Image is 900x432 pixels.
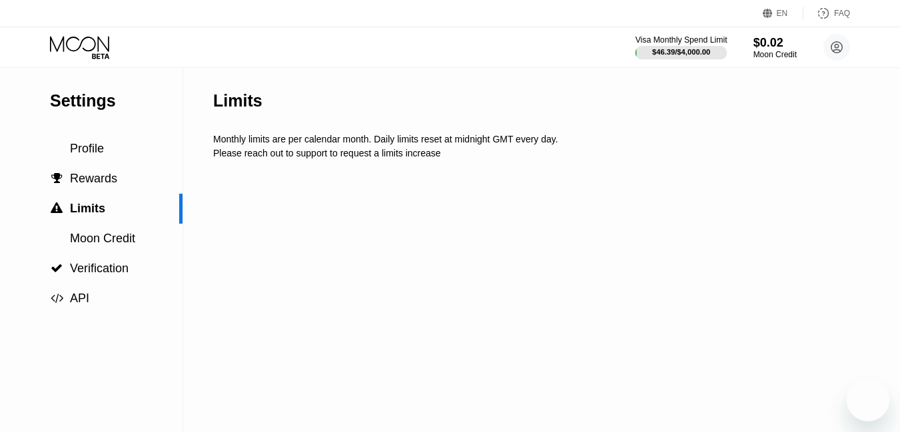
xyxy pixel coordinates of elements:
div: Limits [213,91,262,110]
span:  [51,202,63,214]
div:  [50,202,63,214]
div:  [50,262,63,274]
span: Verification [70,262,129,275]
div: FAQ [803,7,850,20]
div: $46.39 / $4,000.00 [652,48,710,56]
span:  [51,172,63,184]
span:  [51,262,63,274]
div: Moon Credit [753,50,797,59]
iframe: Button to launch messaging window [847,379,889,421]
span: Limits [70,202,105,215]
span: Moon Credit [70,232,135,245]
div: EN [763,7,803,20]
span: API [70,292,89,305]
div: $0.02 [753,36,797,50]
span: Rewards [70,172,117,185]
div: Settings [50,91,183,110]
span: Profile [70,142,104,155]
div: FAQ [834,9,850,18]
div:  [50,172,63,184]
div: Visa Monthly Spend Limit [636,35,727,45]
div: $0.02Moon Credit [753,36,797,59]
div: Visa Monthly Spend Limit$46.39/$4,000.00 [636,35,726,59]
span:  [51,292,63,304]
div: EN [777,9,788,18]
div:  [50,292,63,304]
